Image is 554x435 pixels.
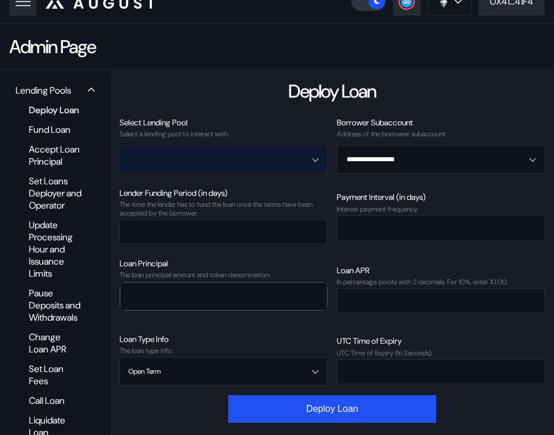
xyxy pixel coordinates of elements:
div: Interest payment frequency. [337,205,545,213]
div: Fund Loan [23,122,87,137]
button: Open menu [120,357,328,386]
div: Borrower Subaccount [337,117,545,128]
div: Select a lending pool to interact with. [120,130,328,138]
div: UTC Time of Expiry [337,336,545,346]
div: Loan APR [337,265,545,276]
div: The loan principal amount and token denomination. [120,271,328,279]
div: Address of the borrower subaccount. [337,130,545,138]
div: Lending Pools [16,84,71,96]
div: Select Lending Pool [120,117,328,128]
div: Lender Funding Period (in days) [120,188,328,198]
div: Deploy Loan [288,79,376,103]
div: Open Term [128,367,161,375]
div: Change Loan APR [23,329,87,357]
div: Update Processing Hour and Issuance Limits [23,217,87,281]
div: The time the lender has to fund the loan once the terms have been accepted by the borrower. [120,200,328,217]
div: In percentage points with 2 decimals. For 10%, enter 10.00. [337,278,545,286]
div: Set Loans Deployer and Operator [23,173,87,213]
button: Open menu [337,145,545,174]
div: Payment Interval (in days) [337,192,545,202]
div: The loan type info. [120,347,328,355]
div: Deploy Loan [23,102,87,118]
div: Accept Loan Principal [23,142,87,169]
button: Open menu [120,145,328,174]
button: Deploy Loan [228,395,436,423]
div: Pause Deposits and Withdrawals [23,285,87,325]
div: Loan Type Info [120,334,328,344]
div: Loan Principal [120,258,328,269]
div: Call Loan [23,393,87,408]
div: UTC Time of Expiry (In Seconds). [337,349,545,357]
div: Set Loan Fees [23,361,87,389]
div: Admin Page [9,35,95,59]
